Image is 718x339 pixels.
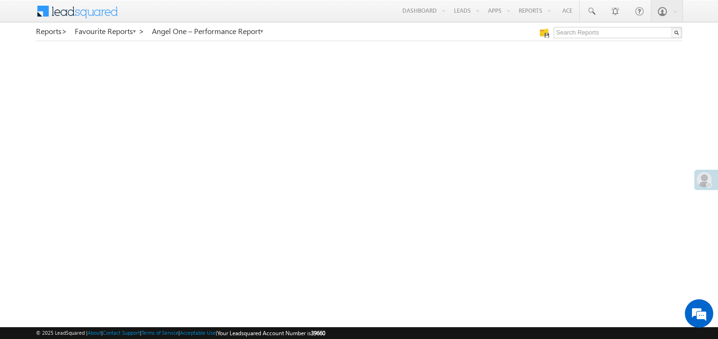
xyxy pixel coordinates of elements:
[554,27,682,38] input: Search Reports
[36,27,67,35] a: Reports>
[139,26,144,36] span: >
[152,27,264,35] a: Angel One – Performance Report
[180,330,216,336] a: Acceptable Use
[88,330,101,336] a: About
[103,330,140,336] a: Contact Support
[75,27,144,35] a: Favourite Reports >
[217,330,325,337] span: Your Leadsquared Account Number is
[36,329,325,338] span: © 2025 LeadSquared | | | | |
[311,330,325,337] span: 39660
[62,26,67,36] span: >
[142,330,178,336] a: Terms of Service
[540,28,549,38] img: Manage all your saved reports!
